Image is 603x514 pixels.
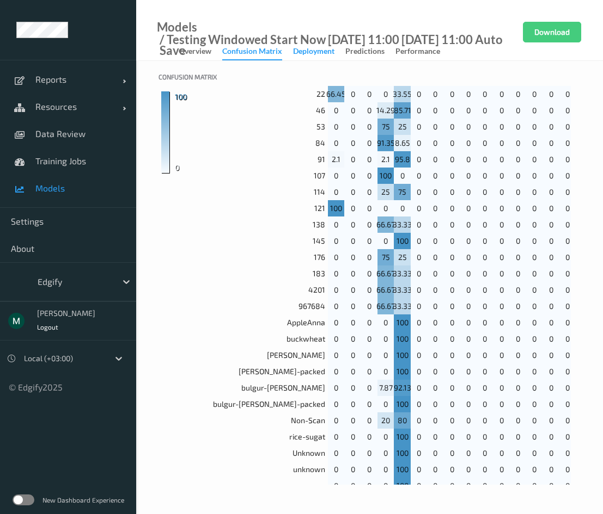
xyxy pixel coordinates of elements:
div: 0 [361,380,377,396]
div: 0 [510,86,526,102]
div: 0 [477,135,493,151]
div: 0 [427,151,443,168]
div: 0 [361,168,377,184]
div: 0 [526,233,543,249]
div: 0 [344,151,361,168]
div: 0 [510,282,526,298]
div: 0 [477,119,493,135]
div: 0 [460,102,477,119]
div: 0 [328,363,344,380]
div: 0 [361,314,377,331]
div: 0 [526,363,543,380]
div: 85.71 [394,102,410,119]
div: 0 [477,314,493,331]
div: 0 [460,347,477,363]
div: 66.67 [377,265,394,282]
div: 0 [377,86,394,102]
div: 0 [427,298,443,314]
div: 33.55 [394,86,410,102]
div: 100 [394,314,410,331]
div: 0 [493,135,509,151]
div: 0 [510,119,526,135]
div: 0 [559,200,576,216]
div: 0 [543,314,559,331]
div: 0 [559,233,576,249]
a: Confusion matrix [222,44,293,60]
div: 0 [328,184,344,200]
div: 0 [526,380,543,396]
div: 0 [344,249,361,265]
div: 0 [559,168,576,184]
div: 0 [460,331,477,347]
div: 0 [510,298,526,314]
div: 0 [411,380,427,396]
div: 7.87 [377,380,394,396]
div: 0 [543,331,559,347]
div: 0 [510,102,526,119]
div: 0 [493,233,509,249]
div: 0 [543,216,559,233]
div: 0 [344,86,361,102]
div: 0 [344,200,361,216]
div: 0 [427,380,443,396]
div: 0 [526,282,543,298]
div: 0 [526,200,543,216]
div: 0 [559,347,576,363]
button: Download [523,22,581,42]
div: 0 [543,282,559,298]
div: 14.29 [377,102,394,119]
div: 0 [344,331,361,347]
div: 0 [361,282,377,298]
div: 0 [493,119,509,135]
div: 0 [543,119,559,135]
div: 0 [443,282,460,298]
div: 0 [427,331,443,347]
div: 0 [427,119,443,135]
div: 0 [411,184,427,200]
div: 0 [411,347,427,363]
div: 0 [427,200,443,216]
div: 0 [411,249,427,265]
div: 0 [411,282,427,298]
div: 0 [559,119,576,135]
div: 0 [411,216,427,233]
div: 100 [394,363,410,380]
div: 0 [328,380,344,396]
div: 0 [361,363,377,380]
div: 0 [477,216,493,233]
div: 0 [361,331,377,347]
div: 0 [460,119,477,135]
div: 0 [493,380,509,396]
div: 0 [559,331,576,347]
div: 0 [427,314,443,331]
div: 0 [543,347,559,363]
div: 0 [559,151,576,168]
div: 0 [559,184,576,200]
div: 0 [477,233,493,249]
div: 0 [328,119,344,135]
div: 0 [411,363,427,380]
div: 0 [460,200,477,216]
div: 0 [460,151,477,168]
div: 0 [477,282,493,298]
div: 0 [477,86,493,102]
div: 0 [460,380,477,396]
div: 0 [443,135,460,151]
div: 0 [526,168,543,184]
div: 0 [328,331,344,347]
div: 0 [344,184,361,200]
div: 0 [477,265,493,282]
div: 0 [477,102,493,119]
div: Overview [179,46,211,59]
div: 0 [361,347,377,363]
div: 0 [543,184,559,200]
div: 0 [361,135,377,151]
div: 0 [460,314,477,331]
div: 0 [443,168,460,184]
div: 100 [328,200,344,216]
div: 0 [411,298,427,314]
div: 0 [427,86,443,102]
div: 0 [493,151,509,168]
div: 0 [543,363,559,380]
a: Models [157,22,197,33]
